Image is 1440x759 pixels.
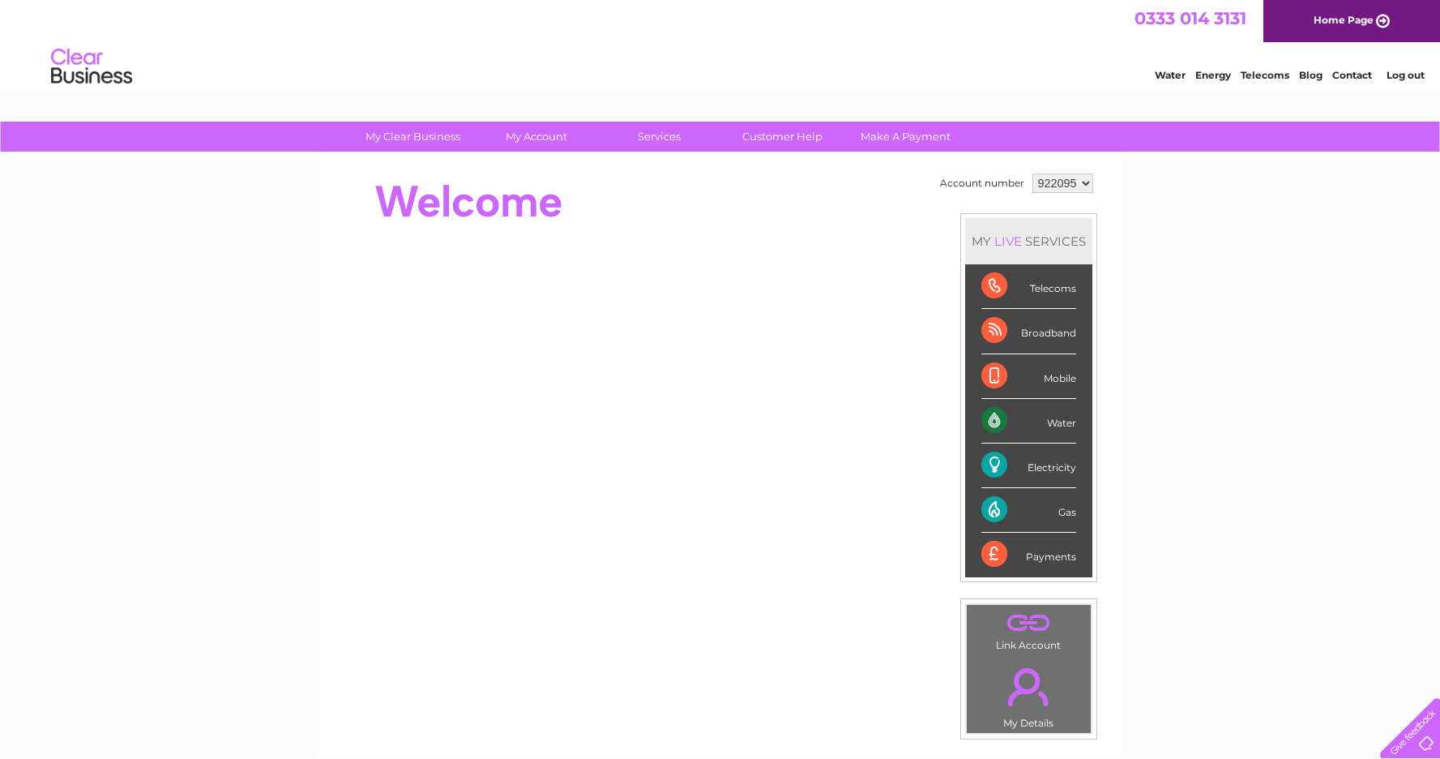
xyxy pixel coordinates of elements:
[50,42,133,92] img: logo.png
[981,264,1076,309] div: Telecoms
[1195,69,1231,81] a: Energy
[1332,69,1372,81] a: Contact
[1134,8,1246,28] a: 0333 014 3131
[1155,69,1186,81] a: Water
[469,122,603,152] a: My Account
[981,354,1076,399] div: Mobile
[936,169,1028,197] td: Account number
[592,122,726,152] a: Services
[991,234,1025,249] div: LIVE
[966,604,1092,655] td: Link Account
[981,444,1076,488] div: Electricity
[1387,69,1425,81] a: Log out
[839,122,972,152] a: Make A Payment
[338,9,1104,79] div: Clear Business is a trading name of Verastar Limited (registered in [GEOGRAPHIC_DATA] No. 3667643...
[346,122,480,152] a: My Clear Business
[971,609,1087,637] a: .
[1299,69,1322,81] a: Blog
[981,309,1076,354] div: Broadband
[981,488,1076,533] div: Gas
[981,399,1076,444] div: Water
[981,533,1076,577] div: Payments
[965,218,1092,264] div: MY SERVICES
[966,654,1092,734] td: My Details
[1241,69,1289,81] a: Telecoms
[971,658,1087,715] a: .
[716,122,849,152] a: Customer Help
